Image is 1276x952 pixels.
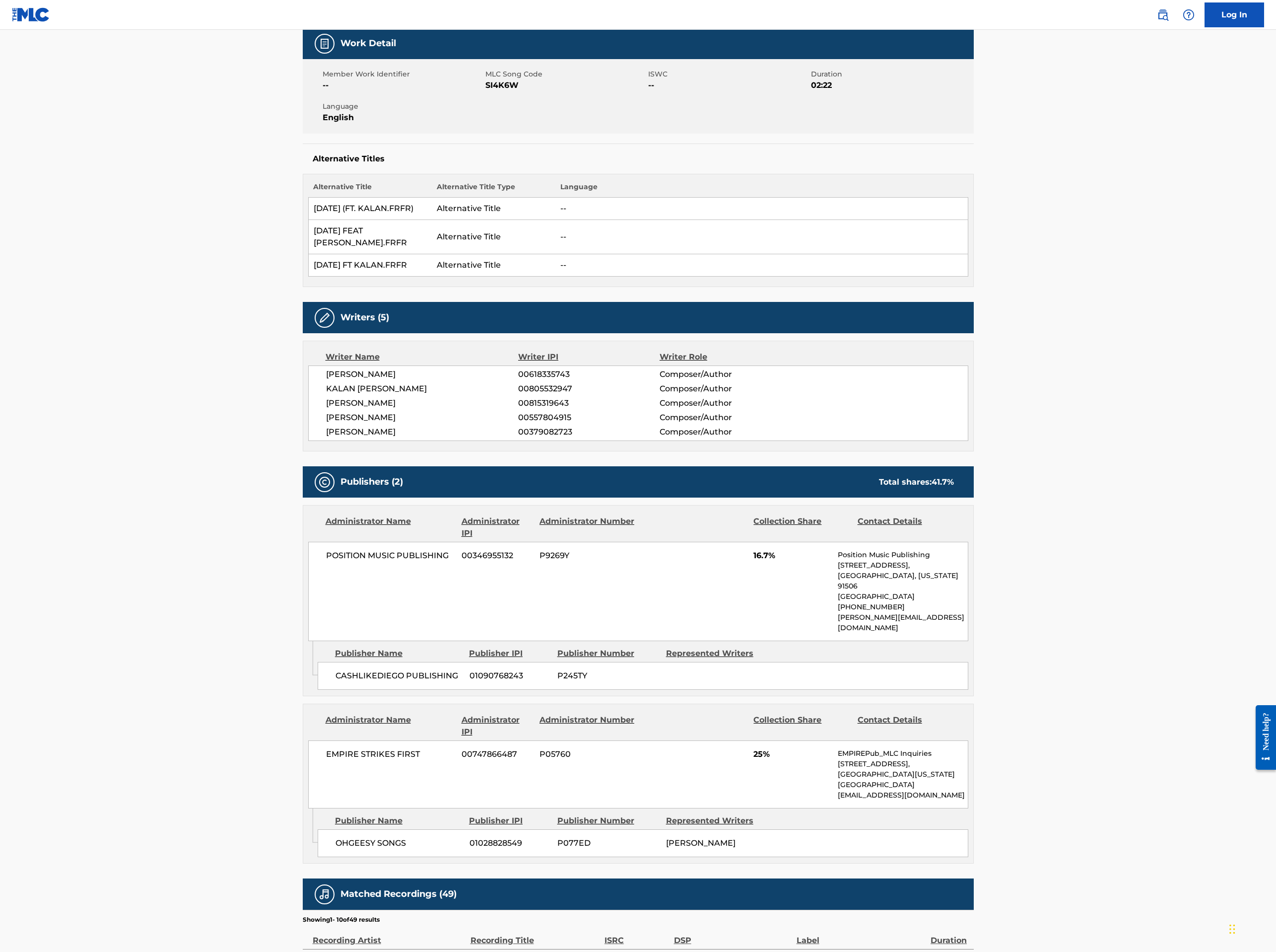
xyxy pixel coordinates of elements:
p: [STREET_ADDRESS], [838,759,967,769]
img: help [1183,9,1195,21]
span: EMPIRE STRIKES FIRST [326,748,455,760]
p: [GEOGRAPHIC_DATA], [US_STATE] 91506 [838,571,967,591]
td: -- [555,254,968,277]
span: -- [648,79,808,91]
div: Contact Details [858,714,954,738]
span: Composer/Author [660,412,788,424]
div: Contact Details [858,515,954,539]
span: 00379082723 [518,426,659,438]
td: -- [555,220,968,254]
th: Alternative Title Type [432,182,555,198]
td: [DATE] (FT. KALAN.FRFR) [308,198,432,220]
div: Administrator Number [539,714,636,738]
td: [DATE] FT KALAN.FRFR [308,254,432,277]
div: Duration [931,924,969,947]
div: Writer IPI [518,351,660,363]
span: POSITION MUSIC PUBLISHING [326,550,455,562]
span: 00557804915 [518,412,659,424]
th: Alternative Title [308,182,432,198]
span: 00346955132 [462,550,532,562]
h5: Matched Recordings (49) [340,888,457,900]
p: [EMAIL_ADDRESS][DOMAIN_NAME] [838,790,967,801]
span: [PERSON_NAME] [326,412,519,424]
div: Administrator Name [326,515,454,539]
th: Language [555,182,968,198]
span: SI4K6W [485,79,646,91]
span: Language [323,101,483,112]
span: P077ED [557,837,659,849]
td: Alternative Title [432,254,555,277]
span: 00815319643 [518,397,659,409]
iframe: Resource Center [1248,697,1276,777]
span: MLC Song Code [485,69,646,79]
span: P245TY [557,670,659,682]
div: Administrator IPI [462,515,532,539]
a: Log In [1205,2,1264,27]
span: 02:22 [811,79,971,91]
span: P9269Y [539,550,636,562]
span: OHGEESY SONGS [336,837,462,849]
div: ISRC [604,924,669,947]
div: Administrator Number [539,515,636,539]
span: 41.7 % [932,477,954,487]
div: Administrator IPI [462,714,532,738]
span: 01090768243 [470,670,550,682]
h5: Alternative Titles [313,154,964,164]
div: Represented Writers [666,815,767,827]
td: Alternative Title [432,220,555,254]
h5: Work Detail [340,38,396,49]
img: Work Detail [319,38,331,50]
div: Recording Title [470,924,600,947]
div: Publisher Number [557,648,659,659]
td: Alternative Title [432,198,555,220]
span: 00618335743 [518,368,659,380]
span: 00805532947 [518,383,659,395]
div: Publisher IPI [469,648,550,659]
div: DSP [674,924,792,947]
span: Duration [811,69,971,79]
img: MLC Logo [12,7,50,22]
img: search [1157,9,1169,21]
span: ISWC [648,69,808,79]
div: Publisher Name [335,815,462,827]
p: EMPIREPub_MLC Inquiries [838,748,967,759]
div: Total shares: [879,476,954,488]
p: Position Music Publishing [838,550,967,560]
img: Writers [319,312,331,324]
span: English [323,112,483,124]
div: Recording Artist [313,924,466,947]
p: [PERSON_NAME][EMAIL_ADDRESS][DOMAIN_NAME] [838,612,967,633]
p: Showing 1 - 10 of 49 results [303,915,380,924]
img: Matched Recordings [319,888,331,900]
span: [PERSON_NAME] [326,397,519,409]
div: Drag [1229,914,1235,944]
div: Publisher Name [335,648,462,659]
span: -- [323,79,483,91]
span: [PERSON_NAME] [326,426,519,438]
span: P05760 [539,748,636,760]
span: 25% [753,748,830,760]
td: [DATE] FEAT [PERSON_NAME].FRFR [308,220,432,254]
span: 16.7% [753,550,830,562]
div: Represented Writers [666,648,767,659]
p: [STREET_ADDRESS], [838,560,967,571]
div: Writer Name [326,351,519,363]
span: Composer/Author [660,397,788,409]
span: [PERSON_NAME] [666,838,736,848]
span: Composer/Author [660,368,788,380]
span: KALAN [PERSON_NAME] [326,383,519,395]
span: 00747866487 [462,748,532,760]
div: Help [1179,5,1199,25]
p: [GEOGRAPHIC_DATA] [838,780,967,790]
span: Composer/Author [660,383,788,395]
img: Publishers [319,476,331,488]
div: Writer Role [660,351,788,363]
div: Administrator Name [326,714,454,738]
iframe: Chat Widget [1226,904,1276,952]
a: Public Search [1153,5,1173,25]
div: Publisher Number [557,815,659,827]
p: [GEOGRAPHIC_DATA] [838,591,967,602]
